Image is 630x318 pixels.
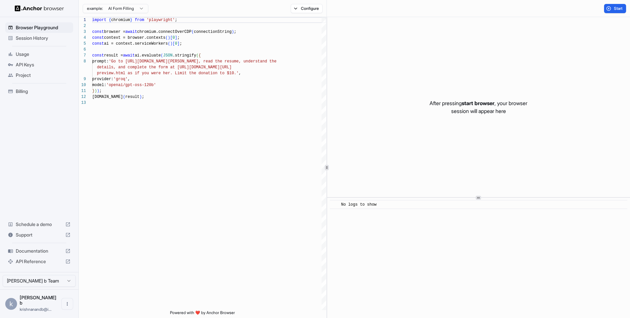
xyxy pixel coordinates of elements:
[106,83,156,87] span: 'openai/gpt-oss-120b'
[79,47,86,53] div: 6
[173,35,175,40] span: 0
[462,100,494,106] span: start browser
[123,95,125,99] span: (
[430,99,527,115] p: After pressing , your browser session will appear here
[94,89,97,93] span: )
[79,82,86,88] div: 10
[16,258,63,265] span: API Reference
[16,232,63,238] span: Support
[79,53,86,58] div: 7
[79,23,86,29] div: 2
[5,219,73,230] div: Schedule a demo
[111,18,130,22] span: chromium
[5,298,17,310] div: k
[163,53,173,58] span: JSON
[291,4,323,13] button: Configure
[215,71,239,76] span: n to $10.'
[104,35,165,40] span: context = browser.contexts
[92,35,104,40] span: const
[173,41,175,46] span: [
[5,86,73,97] div: Billing
[16,248,63,254] span: Documentation
[170,41,173,46] span: )
[109,18,111,22] span: {
[20,307,52,312] span: krishnanandb@imagineers.dev
[104,41,168,46] span: ai = context.serviceWorkers
[109,59,208,64] span: 'Go to [URL][DOMAIN_NAME][PERSON_NAME], re
[79,76,86,82] div: 9
[130,18,132,22] span: }
[147,18,175,22] span: 'playwright'
[92,77,114,81] span: provider:
[5,256,73,267] div: API Reference
[191,30,194,34] span: (
[99,89,102,93] span: ;
[175,41,177,46] span: 0
[5,49,73,59] div: Usage
[165,35,168,40] span: (
[5,70,73,80] div: Project
[168,35,170,40] span: )
[79,29,86,35] div: 3
[123,53,135,58] span: await
[604,4,626,13] button: Start
[135,53,161,58] span: ai.evaluate
[137,30,192,34] span: chromium.connectOverCDP
[341,202,377,207] span: No logs to show
[139,95,142,99] span: )
[92,18,106,22] span: import
[79,35,86,41] div: 4
[16,88,71,95] span: Billing
[92,30,104,34] span: const
[79,17,86,23] div: 1
[79,41,86,47] div: 5
[142,95,144,99] span: ;
[199,53,201,58] span: {
[79,88,86,94] div: 11
[177,35,179,40] span: ;
[114,77,128,81] span: 'groq'
[189,65,232,70] span: [DOMAIN_NAME][URL]
[5,246,73,256] div: Documentation
[16,51,71,57] span: Usage
[104,30,125,34] span: browser =
[16,61,71,68] span: API Keys
[128,77,130,81] span: ,
[135,18,144,22] span: from
[239,71,241,76] span: ,
[16,72,71,79] span: Project
[92,41,104,46] span: const
[5,33,73,43] div: Session History
[16,35,71,41] span: Session History
[16,24,71,31] span: Browser Playground
[61,298,73,310] button: Open menu
[173,53,196,58] span: .stringify
[5,230,73,240] div: Support
[125,95,139,99] span: result
[92,53,104,58] span: const
[92,95,123,99] span: [DOMAIN_NAME]
[161,53,163,58] span: (
[194,30,232,34] span: connectionString
[175,18,177,22] span: ;
[97,89,99,93] span: )
[5,22,73,33] div: Browser Playground
[97,65,189,70] span: details, and complete the form at [URL]
[234,30,236,34] span: ;
[16,221,63,228] span: Schedule a demo
[92,59,109,64] span: prompt:
[177,41,179,46] span: ]
[208,59,277,64] span: ad the resume, understand the
[125,30,137,34] span: await
[104,53,123,58] span: result =
[179,41,182,46] span: ;
[614,6,623,11] span: Start
[168,41,170,46] span: (
[232,30,234,34] span: )
[97,71,215,76] span: preview.html as if you were her. Limit the donatio
[333,201,336,208] span: ​
[196,53,199,58] span: (
[5,59,73,70] div: API Keys
[92,83,106,87] span: model:
[20,295,56,306] span: krishnanand b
